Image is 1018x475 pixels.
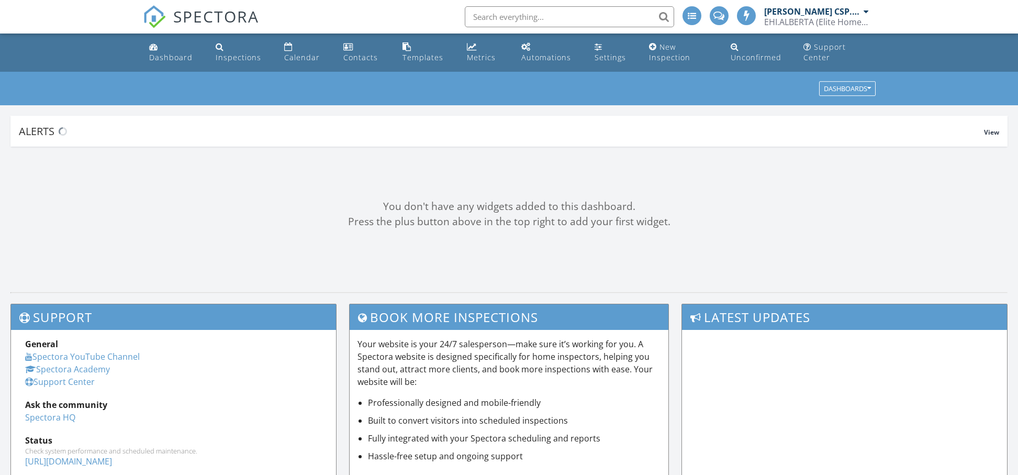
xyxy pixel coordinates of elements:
[25,456,112,467] a: [URL][DOMAIN_NAME]
[402,52,443,62] div: Templates
[357,338,661,388] p: Your website is your 24/7 salesperson—make sure it’s working for you. A Spectora website is desig...
[465,6,674,27] input: Search everything...
[25,412,75,423] a: Spectora HQ
[11,304,336,330] h3: Support
[368,414,661,427] li: Built to convert visitors into scheduled inspections
[463,38,509,68] a: Metrics
[590,38,637,68] a: Settings
[173,5,259,27] span: SPECTORA
[25,447,322,455] div: Check system performance and scheduled maintenance.
[216,52,261,62] div: Inspections
[19,124,984,138] div: Alerts
[595,52,626,62] div: Settings
[731,52,781,62] div: Unconfirmed
[343,52,378,62] div: Contacts
[764,6,861,17] div: [PERSON_NAME] CSP. CMI
[517,38,582,68] a: Automations (Basic)
[339,38,390,68] a: Contacts
[211,38,271,68] a: Inspections
[803,42,846,62] div: Support Center
[649,42,690,62] div: New Inspection
[25,376,95,388] a: Support Center
[398,38,454,68] a: Templates
[984,128,999,137] span: View
[368,396,661,409] li: Professionally designed and mobile-friendly
[467,52,496,62] div: Metrics
[682,304,1007,330] h3: Latest Updates
[799,38,873,68] a: Support Center
[25,338,58,350] strong: General
[25,351,140,362] a: Spectora YouTube Channel
[25,399,322,411] div: Ask the community
[149,52,193,62] div: Dashboard
[25,434,322,447] div: Status
[726,38,791,68] a: Unconfirmed
[819,82,876,96] button: Dashboards
[368,432,661,445] li: Fully integrated with your Spectora scheduling and reports
[284,52,320,62] div: Calendar
[143,5,166,28] img: The Best Home Inspection Software - Spectora
[645,38,718,68] a: New Inspection
[145,38,204,68] a: Dashboard
[10,199,1008,214] div: You don't have any widgets added to this dashboard.
[10,214,1008,229] div: Press the plus button above in the top right to add your first widget.
[521,52,571,62] div: Automations
[824,85,871,93] div: Dashboards
[143,14,259,36] a: SPECTORA
[280,38,331,68] a: Calendar
[368,450,661,462] li: Hassle-free setup and ongoing support
[25,363,110,375] a: Spectora Academy
[350,304,668,330] h3: Book More Inspections
[764,17,869,27] div: EHI.ALBERTA (Elite Home Inspections)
